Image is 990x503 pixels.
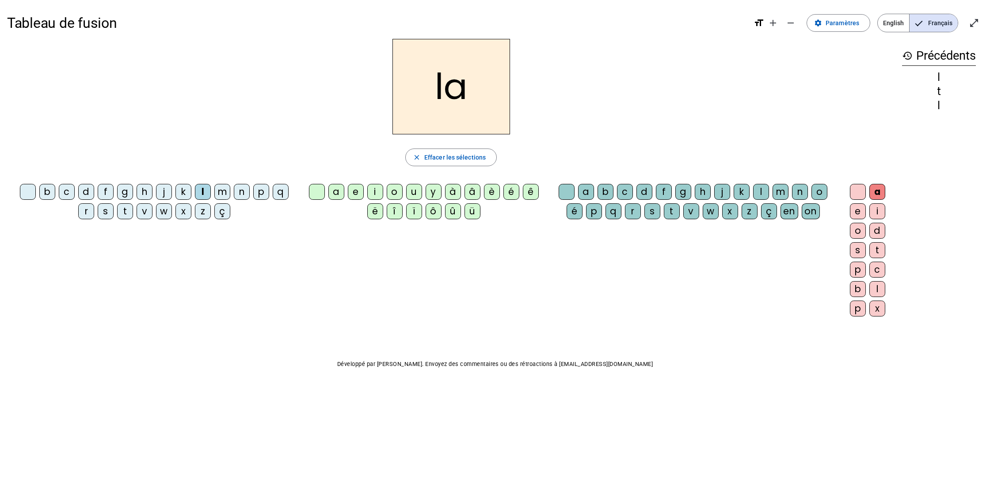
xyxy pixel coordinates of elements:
[426,184,442,200] div: y
[703,203,719,219] div: w
[405,149,497,166] button: Effacer les sélections
[367,203,383,219] div: ë
[503,184,519,200] div: é
[625,203,641,219] div: r
[387,184,403,200] div: o
[195,184,211,200] div: l
[392,39,510,134] h2: la
[636,184,652,200] div: d
[387,203,403,219] div: î
[722,203,738,219] div: x
[683,203,699,219] div: v
[877,14,958,32] mat-button-toggle-group: Language selection
[742,203,758,219] div: z
[910,14,958,32] span: Français
[273,184,289,200] div: q
[348,184,364,200] div: e
[586,203,602,219] div: p
[902,100,976,111] div: l
[598,184,613,200] div: b
[675,184,691,200] div: g
[869,301,885,316] div: x
[78,184,94,200] div: d
[850,242,866,258] div: s
[902,46,976,66] h3: Précédents
[768,18,778,28] mat-icon: add
[773,184,788,200] div: m
[869,262,885,278] div: c
[782,14,800,32] button: Diminuer la taille de la police
[7,9,746,37] h1: Tableau de fusion
[785,18,796,28] mat-icon: remove
[902,72,976,83] div: l
[117,184,133,200] div: g
[850,281,866,297] div: b
[850,203,866,219] div: e
[59,184,75,200] div: c
[695,184,711,200] div: h
[869,281,885,297] div: l
[656,184,672,200] div: f
[484,184,500,200] div: è
[764,14,782,32] button: Augmenter la taille de la police
[734,184,750,200] div: k
[902,86,976,97] div: t
[234,184,250,200] div: n
[465,184,480,200] div: â
[78,203,94,219] div: r
[792,184,808,200] div: n
[406,203,422,219] div: ï
[714,184,730,200] div: j
[445,184,461,200] div: à
[567,203,583,219] div: é
[39,184,55,200] div: b
[814,19,822,27] mat-icon: settings
[98,184,114,200] div: f
[445,203,461,219] div: û
[753,184,769,200] div: l
[802,203,820,219] div: on
[761,203,777,219] div: ç
[523,184,539,200] div: ê
[214,203,230,219] div: ç
[465,203,480,219] div: ü
[754,18,764,28] mat-icon: format_size
[98,203,114,219] div: s
[578,184,594,200] div: a
[424,152,486,163] span: Effacer les sélections
[413,153,421,161] mat-icon: close
[850,262,866,278] div: p
[878,14,909,32] span: English
[811,184,827,200] div: o
[902,50,913,61] mat-icon: history
[175,203,191,219] div: x
[969,18,979,28] mat-icon: open_in_full
[7,359,983,370] p: Développé par [PERSON_NAME]. Envoyez des commentaires ou des rétroactions à [EMAIL_ADDRESS][DOMAI...
[807,14,870,32] button: Paramètres
[137,203,152,219] div: v
[644,203,660,219] div: s
[367,184,383,200] div: i
[137,184,152,200] div: h
[328,184,344,200] div: a
[426,203,442,219] div: ô
[869,203,885,219] div: i
[406,184,422,200] div: u
[850,223,866,239] div: o
[175,184,191,200] div: k
[253,184,269,200] div: p
[869,223,885,239] div: d
[869,242,885,258] div: t
[156,203,172,219] div: w
[869,184,885,200] div: a
[214,184,230,200] div: m
[664,203,680,219] div: t
[617,184,633,200] div: c
[781,203,798,219] div: en
[826,18,859,28] span: Paramètres
[195,203,211,219] div: z
[850,301,866,316] div: p
[117,203,133,219] div: t
[156,184,172,200] div: j
[605,203,621,219] div: q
